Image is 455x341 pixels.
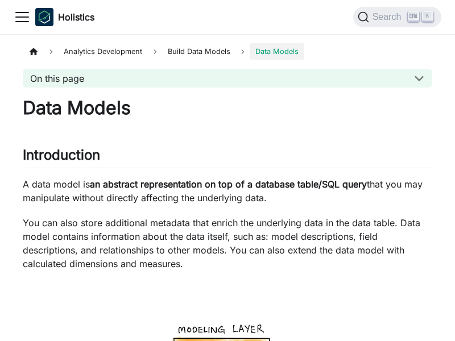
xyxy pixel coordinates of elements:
[23,147,432,168] h2: Introduction
[23,216,432,271] p: You can also store additional metadata that enrich the underlying data in the data table. Data mo...
[90,178,367,190] strong: an abstract representation on top of a database table/SQL query
[35,8,53,26] img: Holistics
[14,9,31,26] button: Toggle navigation bar
[162,43,236,60] span: Build Data Models
[23,69,432,88] button: On this page
[250,43,304,60] span: Data Models
[23,177,432,205] p: A data model is that you may manipulate without directly affecting the underlying data.
[58,10,94,24] b: Holistics
[58,43,148,60] span: Analytics Development
[35,8,94,26] a: HolisticsHolistics
[369,12,408,22] span: Search
[23,43,44,60] a: Home page
[422,11,433,22] kbd: K
[23,97,432,119] h1: Data Models
[23,43,432,60] nav: Breadcrumbs
[353,7,441,27] button: Search (Ctrl+K)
